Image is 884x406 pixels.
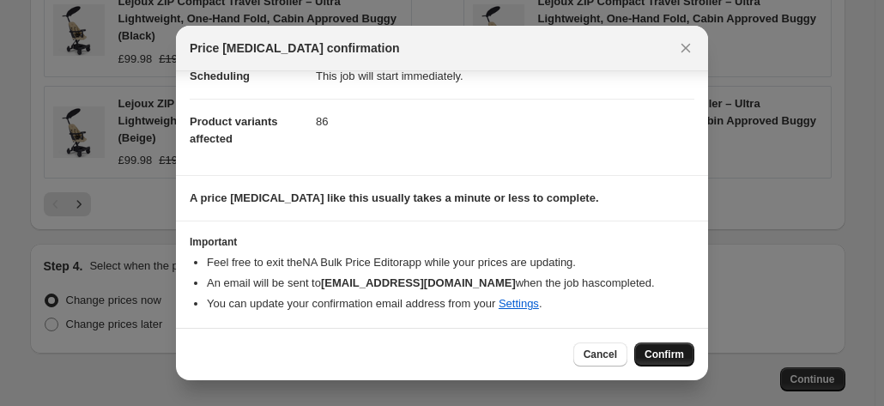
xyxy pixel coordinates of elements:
[584,348,617,361] span: Cancel
[316,53,694,99] dd: This job will start immediately.
[207,254,694,271] li: Feel free to exit the NA Bulk Price Editor app while your prices are updating.
[674,36,698,60] button: Close
[573,342,627,367] button: Cancel
[207,295,694,312] li: You can update your confirmation email address from your .
[645,348,684,361] span: Confirm
[634,342,694,367] button: Confirm
[190,235,694,249] h3: Important
[190,115,278,145] span: Product variants affected
[499,297,539,310] a: Settings
[207,275,694,292] li: An email will be sent to when the job has completed .
[190,70,250,82] span: Scheduling
[190,39,400,57] span: Price [MEDICAL_DATA] confirmation
[321,276,516,289] b: [EMAIL_ADDRESS][DOMAIN_NAME]
[190,191,599,204] b: A price [MEDICAL_DATA] like this usually takes a minute or less to complete.
[316,99,694,144] dd: 86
